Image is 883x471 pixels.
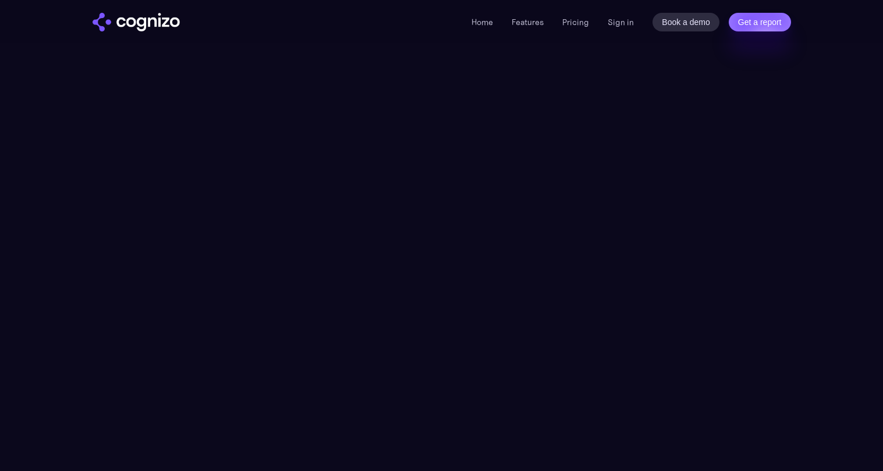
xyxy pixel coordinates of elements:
[608,15,634,29] a: Sign in
[471,17,493,27] a: Home
[93,13,180,31] img: cognizo logo
[562,17,589,27] a: Pricing
[653,13,719,31] a: Book a demo
[729,13,791,31] a: Get a report
[512,17,544,27] a: Features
